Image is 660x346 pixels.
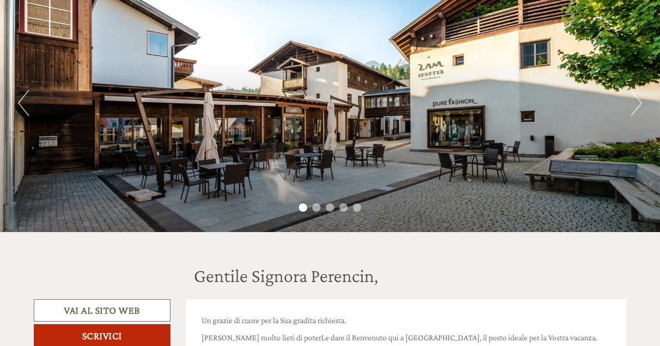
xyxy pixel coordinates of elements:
button: Invia [352,270,410,292]
button: Next [631,90,642,116]
div: giovedì [183,8,227,25]
p: Un grazie di cuore per la Sua gradita richiesta. [202,315,611,327]
h1: Gentile Signora Perencin, [194,266,378,287]
small: 10:39 [16,50,138,58]
button: Previous [18,90,29,116]
a: Vai al sito web [34,299,170,322]
div: Zin Senfter Residence [16,30,138,39]
p: [PERSON_NAME] molto lieti di poterLe dare il Benvenuto qui a [GEOGRAPHIC_DATA], il posto ideale p... [202,332,611,344]
div: Buon giorno, come possiamo aiutarla? [8,28,143,60]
